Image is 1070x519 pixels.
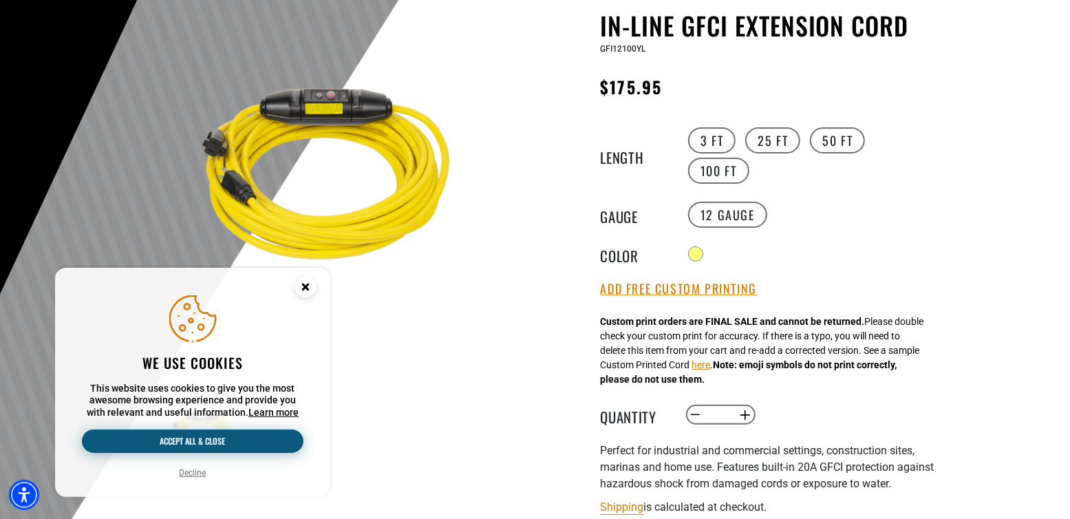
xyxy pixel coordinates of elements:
aside: Cookie Consent [55,268,330,498]
label: 100 FT [688,158,749,184]
button: here [692,358,711,372]
div: is calculated at checkout. [601,498,938,516]
strong: Note: emoji symbols do not print correctly, please do not use them. [601,359,897,385]
p: This website uses cookies to give you the most awesome browsing experience and provide you with r... [82,383,303,419]
img: Yellow [163,14,496,347]
h2: We use cookies [82,354,303,372]
legend: Gauge [601,206,670,224]
span: Perfect for industrial and commercial settings, construction sites, marinas and home use. Feature... [601,444,934,490]
button: Accept all & close [82,430,303,453]
button: Decline [175,466,211,480]
span: $175.95 [601,74,663,99]
legend: Length [601,147,670,165]
legend: Color [601,245,670,263]
a: This website uses cookies to give you the most awesome browsing experience and provide you with r... [248,407,299,418]
button: Close this option [281,268,330,310]
h1: In-Line GFCI Extension Cord [601,11,938,40]
div: Please double check your custom print for accuracy. If there is a typo, you will need to delete t... [601,315,924,387]
label: Quantity [601,406,670,424]
label: 3 FT [688,127,736,153]
div: Accessibility Menu [9,480,39,510]
a: Shipping [601,500,644,513]
span: GFI12100YL [601,44,646,54]
label: 50 FT [810,127,865,153]
button: Add Free Custom Printing [601,282,757,297]
strong: Custom print orders are FINAL SALE and cannot be returned. [601,316,865,327]
label: 12 Gauge [688,202,767,228]
label: 25 FT [745,127,800,153]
